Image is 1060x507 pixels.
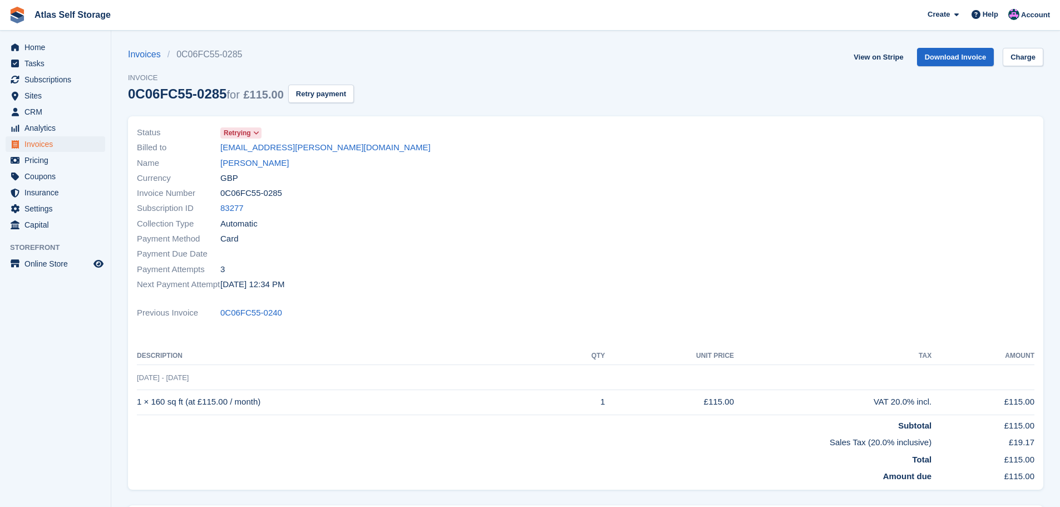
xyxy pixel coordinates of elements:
[137,218,220,230] span: Collection Type
[220,172,238,185] span: GBP
[558,390,605,415] td: 1
[137,233,220,245] span: Payment Method
[137,202,220,215] span: Subscription ID
[137,126,220,139] span: Status
[137,390,558,415] td: 1 × 160 sq ft (at £115.00 / month)
[931,390,1034,415] td: £115.00
[24,88,91,104] span: Sites
[243,88,283,101] span: £115.00
[931,347,1034,365] th: Amount
[6,88,105,104] a: menu
[24,136,91,152] span: Invoices
[220,126,262,139] a: Retrying
[137,373,189,382] span: [DATE] - [DATE]
[6,201,105,216] a: menu
[137,278,220,291] span: Next Payment Attempt
[220,202,244,215] a: 83277
[128,72,354,83] span: Invoice
[220,218,258,230] span: Automatic
[24,169,91,184] span: Coupons
[6,169,105,184] a: menu
[931,432,1034,449] td: £19.17
[6,40,105,55] a: menu
[24,40,91,55] span: Home
[6,56,105,71] a: menu
[24,217,91,233] span: Capital
[931,449,1034,466] td: £115.00
[10,242,111,253] span: Storefront
[220,233,239,245] span: Card
[220,263,225,276] span: 3
[6,152,105,168] a: menu
[137,248,220,260] span: Payment Due Date
[1003,48,1043,66] a: Charge
[605,390,734,415] td: £115.00
[734,396,931,408] div: VAT 20.0% incl.
[137,141,220,154] span: Billed to
[898,421,931,430] strong: Subtotal
[1008,9,1019,20] img: Ryan Carroll
[24,256,91,272] span: Online Store
[220,157,289,170] a: [PERSON_NAME]
[9,7,26,23] img: stora-icon-8386f47178a22dfd0bd8f6a31ec36ba5ce8667c1dd55bd0f319d3a0aa187defe.svg
[6,185,105,200] a: menu
[137,307,220,319] span: Previous Invoice
[137,432,931,449] td: Sales Tax (20.0% inclusive)
[220,307,282,319] a: 0C06FC55-0240
[931,415,1034,432] td: £115.00
[6,136,105,152] a: menu
[220,187,282,200] span: 0C06FC55-0285
[6,256,105,272] a: menu
[226,88,239,101] span: for
[734,347,931,365] th: Tax
[30,6,115,24] a: Atlas Self Storage
[137,157,220,170] span: Name
[6,120,105,136] a: menu
[24,120,91,136] span: Analytics
[137,187,220,200] span: Invoice Number
[137,172,220,185] span: Currency
[1021,9,1050,21] span: Account
[24,185,91,200] span: Insurance
[849,48,908,66] a: View on Stripe
[24,201,91,216] span: Settings
[6,217,105,233] a: menu
[128,48,167,61] a: Invoices
[931,466,1034,483] td: £115.00
[24,72,91,87] span: Subscriptions
[24,104,91,120] span: CRM
[92,257,105,270] a: Preview store
[24,56,91,71] span: Tasks
[224,128,251,138] span: Retrying
[128,86,284,101] div: 0C06FC55-0285
[6,104,105,120] a: menu
[128,48,354,61] nav: breadcrumbs
[917,48,994,66] a: Download Invoice
[6,72,105,87] a: menu
[220,278,285,291] time: 2025-09-05 11:34:14 UTC
[928,9,950,20] span: Create
[558,347,605,365] th: QTY
[883,471,932,481] strong: Amount due
[220,141,431,154] a: [EMAIL_ADDRESS][PERSON_NAME][DOMAIN_NAME]
[24,152,91,168] span: Pricing
[983,9,998,20] span: Help
[605,347,734,365] th: Unit Price
[137,263,220,276] span: Payment Attempts
[137,347,558,365] th: Description
[288,85,354,103] button: Retry payment
[912,455,931,464] strong: Total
